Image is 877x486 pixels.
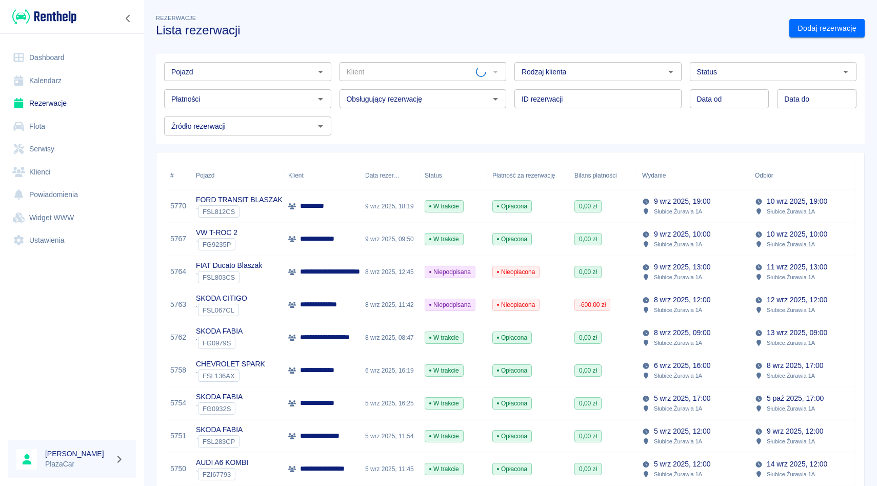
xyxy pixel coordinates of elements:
[575,366,601,375] span: 0,00 zł
[156,15,196,21] span: Rezerwacje
[360,321,420,354] div: 8 wrz 2025, 08:47
[196,205,283,218] div: `
[839,65,853,79] button: Otwórz
[654,207,702,216] p: Słubice , Żurawia 1A
[493,300,539,309] span: Nieopłacona
[313,65,328,79] button: Otwórz
[654,273,702,282] p: Słubice , Żurawia 1A
[8,46,136,69] a: Dashboard
[8,161,136,184] a: Klienci
[360,387,420,420] div: 5 wrz 2025, 16:25
[191,161,283,190] div: Pojazd
[196,260,262,271] p: FIAT Ducato Blaszak
[8,206,136,229] a: Widget WWW
[767,207,815,216] p: Słubice , Żurawia 1A
[575,464,601,474] span: 0,00 zł
[767,404,815,413] p: Słubice , Żurawia 1A
[170,266,186,277] a: 5764
[493,464,531,474] span: Opłacona
[198,471,235,478] span: FZI67793
[8,69,136,92] a: Kalendarz
[8,138,136,161] a: Serwisy
[789,19,865,38] a: Dodaj rezerwację
[642,161,666,190] div: Wydanie
[8,183,136,206] a: Powiadomienia
[198,405,235,413] span: FG0932S
[400,168,414,183] button: Sort
[196,161,214,190] div: Pojazd
[170,201,186,211] a: 5770
[170,332,186,343] a: 5762
[360,190,420,223] div: 9 wrz 2025, 18:19
[767,360,823,371] p: 8 wrz 2025, 17:00
[360,420,420,453] div: 5 wrz 2025, 11:54
[654,360,710,371] p: 6 wrz 2025, 16:00
[654,459,710,470] p: 5 wrz 2025, 12:00
[493,333,531,342] span: Opłacona
[198,438,239,445] span: FSL283CP
[654,240,702,249] p: Słubice , Żurawia 1A
[767,371,815,380] p: Słubice , Żurawia 1A
[767,273,815,282] p: Słubice , Żurawia 1A
[360,161,420,190] div: Data rezerwacji
[574,161,617,190] div: Bilans płatności
[493,432,531,441] span: Opłacona
[196,293,247,304] p: SKODA CITIGO
[156,23,781,37] h3: Lista rezerwacji
[196,271,262,283] div: `
[425,399,463,408] span: W trakcie
[425,235,463,244] span: W trakcie
[767,305,815,315] p: Słubice , Żurawia 1A
[420,161,487,190] div: Status
[654,327,710,338] p: 8 wrz 2025, 09:00
[488,92,503,106] button: Otwórz
[196,227,237,238] p: VW T-ROC 2
[198,339,235,347] span: FG0979S
[690,89,769,108] input: DD.MM.YYYY
[425,432,463,441] span: W trakcie
[45,449,111,459] h6: [PERSON_NAME]
[654,262,710,273] p: 9 wrz 2025, 13:00
[767,229,827,240] p: 10 wrz 2025, 10:00
[198,208,239,216] span: FSL812CS
[196,195,283,205] p: FORD TRANSIT BLASZAK
[196,304,247,316] div: `
[283,161,360,190] div: Klient
[165,161,191,190] div: #
[8,8,76,25] a: Renthelp logo
[196,359,265,370] p: CHEVROLET SPARK
[198,372,239,380] span: FSL136AX
[170,431,186,441] a: 5751
[170,299,186,310] a: 5763
[196,468,248,480] div: `
[425,300,475,309] span: Niepodpisana
[575,202,601,211] span: 0,00 zł
[196,392,243,402] p: SKODA FABIA
[493,202,531,211] span: Opłacona
[425,366,463,375] span: W trakcie
[121,12,136,25] button: Zwiń nawigację
[773,168,788,183] button: Sort
[654,437,702,446] p: Słubice , Żurawia 1A
[767,338,815,347] p: Słubice , Żurawia 1A
[767,459,827,470] p: 14 wrz 2025, 12:00
[654,426,710,437] p: 5 wrz 2025, 12:00
[170,365,186,376] a: 5758
[654,371,702,380] p: Słubice , Żurawia 1A
[654,470,702,479] p: Słubice , Żurawia 1A
[196,435,243,448] div: `
[637,161,750,190] div: Wydanie
[664,65,678,79] button: Otwórz
[425,333,463,342] span: W trakcie
[575,399,601,408] span: 0,00 zł
[654,196,710,207] p: 9 wrz 2025, 19:00
[360,223,420,256] div: 9 wrz 2025, 09:50
[288,161,304,190] div: Klient
[196,326,243,337] p: SKODA FABIA
[575,235,601,244] span: 0,00 zł
[493,366,531,375] span: Opłacona
[198,274,239,281] span: FSL803CS
[425,202,463,211] span: W trakcie
[8,92,136,115] a: Rezerwacje
[569,161,637,190] div: Bilans płatności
